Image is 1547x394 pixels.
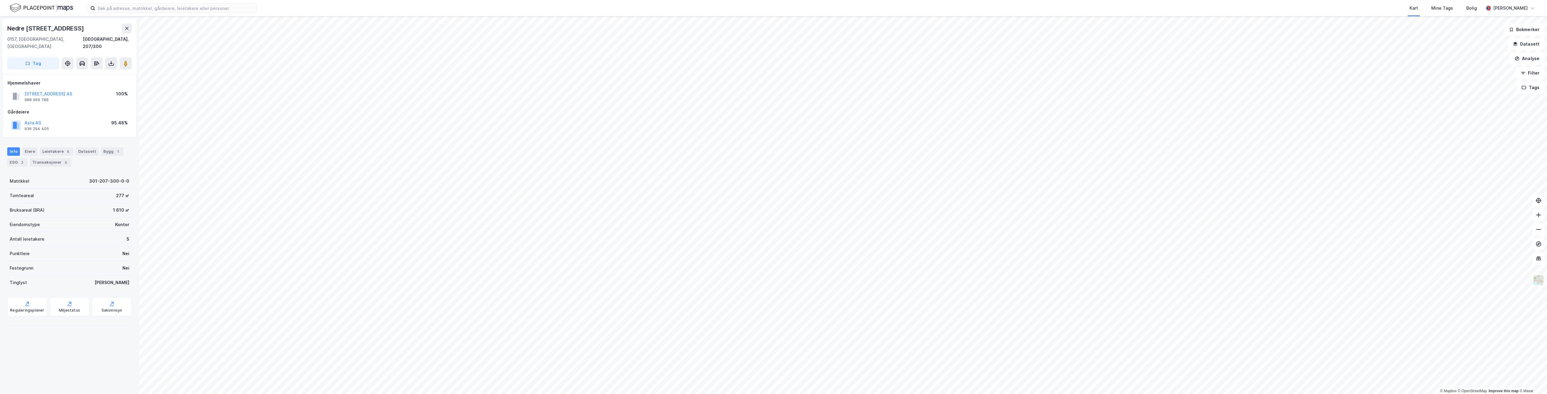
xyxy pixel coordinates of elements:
a: OpenStreetMap [1458,389,1487,393]
div: Tomteareal [10,192,34,199]
div: Mine Tags [1431,5,1453,12]
div: 5 [65,149,71,155]
a: Improve this map [1489,389,1519,393]
div: Bygg [101,147,123,156]
div: 988 969 788 [24,98,49,102]
div: Punktleie [10,250,30,257]
div: Kart [1410,5,1418,12]
div: 100% [116,90,128,98]
div: ESG [7,158,27,167]
div: Kontor [115,221,129,228]
button: Bokmerker [1504,24,1545,36]
div: Bruksareal (BRA) [10,207,44,214]
div: 2 [19,159,25,165]
a: Mapbox [1440,389,1457,393]
button: Datasett [1508,38,1545,50]
div: 277 ㎡ [116,192,129,199]
div: 95.48% [111,119,128,127]
button: Tag [7,57,59,69]
div: Matrikkel [10,178,29,185]
div: [PERSON_NAME] [1493,5,1528,12]
div: Bolig [1466,5,1477,12]
div: Eiendomstype [10,221,40,228]
div: Saksinnsyn [102,308,122,313]
div: 1 610 ㎡ [113,207,129,214]
div: Nei [122,250,129,257]
div: Info [7,147,20,156]
div: Nedre [STREET_ADDRESS] [7,24,85,33]
div: 936 294 405 [24,127,49,131]
div: Transaksjoner [30,158,71,167]
div: Antall leietakere [10,235,44,243]
img: Z [1533,274,1544,286]
div: Eiere [22,147,37,156]
button: Filter [1516,67,1545,79]
input: Søk på adresse, matrikkel, gårdeiere, leietakere eller personer [95,4,257,13]
div: 0157, [GEOGRAPHIC_DATA], [GEOGRAPHIC_DATA] [7,36,83,50]
div: 1 [115,149,121,155]
button: Analyse [1510,53,1545,65]
div: Festegrunn [10,264,33,272]
div: 5 [63,159,69,165]
div: Leietakere [40,147,73,156]
button: Tags [1516,82,1545,94]
div: Reguleringsplaner [10,308,44,313]
div: Gårdeiere [8,108,131,116]
div: 301-207-300-0-0 [89,178,129,185]
div: Hjemmelshaver [8,79,131,87]
div: 5 [127,235,129,243]
div: [GEOGRAPHIC_DATA], 207/300 [83,36,132,50]
div: Nei [122,264,129,272]
div: Datasett [76,147,99,156]
iframe: Chat Widget [1517,365,1547,394]
div: Miljøstatus [59,308,80,313]
img: logo.f888ab2527a4732fd821a326f86c7f29.svg [10,3,73,13]
div: Tinglyst [10,279,27,286]
div: [PERSON_NAME] [95,279,129,286]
